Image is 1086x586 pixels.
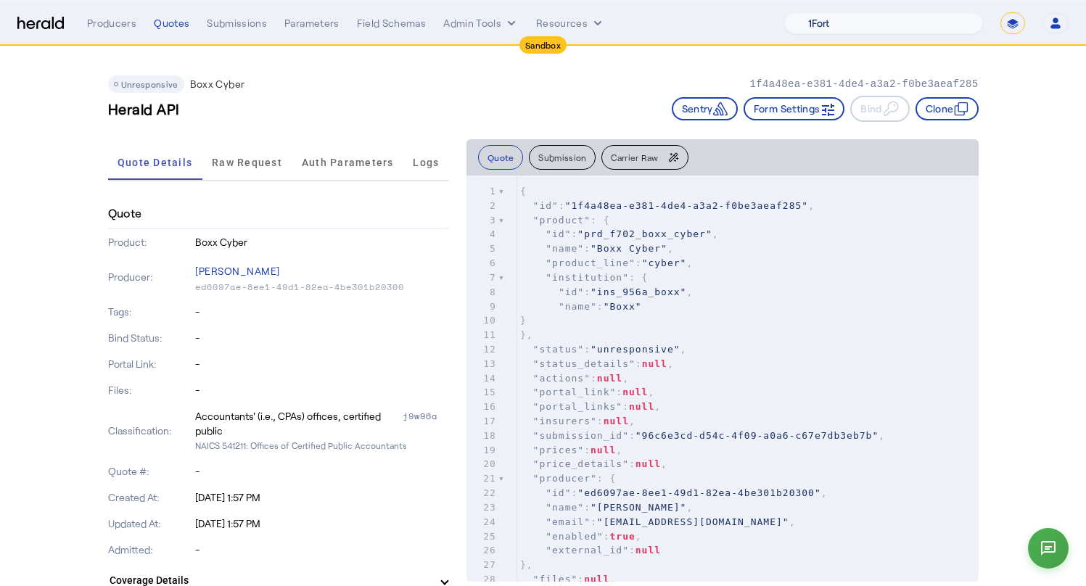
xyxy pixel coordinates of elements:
span: : , [520,445,622,455]
p: Files: [108,383,193,397]
p: - [195,357,449,371]
div: Sandbox [519,36,567,54]
div: 8 [466,285,498,300]
span: : , [520,430,885,441]
span: "producer" [533,473,597,484]
span: "product" [533,215,591,226]
div: 11 [466,328,498,342]
span: "cyber" [642,257,687,268]
div: 5 [466,242,498,256]
span: : , [520,458,667,469]
herald-code-block: quote [466,176,979,582]
p: Updated At: [108,516,193,531]
span: Auth Parameters [302,157,394,168]
div: 6 [466,256,498,271]
p: [PERSON_NAME] [195,261,449,281]
p: Quote #: [108,464,193,479]
span: "ed6097ae-8ee1-49d1-82ea-4be301b20300" [577,487,820,498]
span: { [520,186,527,197]
span: null [604,416,629,426]
button: Sentry [672,97,738,120]
span: "files" [533,574,578,585]
button: Submission [529,145,596,170]
p: Product: [108,235,193,249]
span: null [584,574,609,585]
div: 2 [466,199,498,213]
span: "[PERSON_NAME]" [591,502,686,513]
span: "Boxx Cyber" [591,243,667,254]
span: null [629,401,654,412]
h3: Herald API [108,99,180,119]
p: NAICS 541211: Offices of Certified Public Accountants [195,438,449,453]
span: "id" [533,200,559,211]
p: - [195,542,449,557]
div: 4 [466,227,498,242]
span: "submission_id" [533,430,629,441]
span: "unresponsive" [591,344,680,355]
div: Producers [87,16,136,30]
button: Carrier Raw [601,145,688,170]
div: 20 [466,457,498,471]
span: } [520,315,527,326]
span: }, [520,329,533,340]
span: Unresponsive [121,79,178,89]
span: "price_details" [533,458,629,469]
img: Herald Logo [17,17,64,30]
span: : , [520,416,635,426]
div: 19 [466,443,498,458]
p: Tags: [108,305,193,319]
div: 21 [466,471,498,486]
span: "email" [546,516,591,527]
span: "status" [533,344,585,355]
p: Classification: [108,424,193,438]
div: 22 [466,486,498,500]
div: 27 [466,558,498,572]
button: Quote [478,145,524,170]
h4: Quote [108,205,142,222]
span: "portal_link" [533,387,617,397]
div: 12 [466,342,498,357]
span: : , [520,243,674,254]
div: 17 [466,414,498,429]
span: null [642,358,667,369]
span: "prd_f702_boxx_cyber" [577,228,712,239]
span: : , [520,257,693,268]
div: 24 [466,515,498,529]
span: Carrier Raw [611,153,658,162]
p: [DATE] 1:57 PM [195,490,449,505]
span: : , [520,387,654,397]
span: "[EMAIL_ADDRESS][DOMAIN_NAME]" [597,516,789,527]
span: null [635,545,661,556]
span: true [610,531,635,542]
span: null [622,387,648,397]
span: : , [520,286,693,297]
span: : , [520,228,719,239]
p: Portal Link: [108,357,193,371]
span: : , [520,516,796,527]
p: - [195,464,449,479]
button: Form Settings [744,97,845,120]
span: : , [520,574,617,585]
span: "insurers" [533,416,597,426]
div: Submissions [207,16,267,30]
span: "1f4a48ea-e381-4de4-a3a2-f0be3aeaf285" [565,200,808,211]
span: : , [520,487,828,498]
div: 10 [466,313,498,328]
span: "status_details" [533,358,635,369]
span: null [597,373,622,384]
span: "name" [546,502,584,513]
span: "ins_956a_boxx" [591,286,686,297]
span: : , [520,200,815,211]
div: Accountants' (i.e., CPAs) offices, certified public [195,409,400,438]
p: - [195,331,449,345]
p: [DATE] 1:57 PM [195,516,449,531]
span: "actions" [533,373,591,384]
p: Admitted: [108,542,193,557]
p: Boxx Cyber [195,235,449,249]
button: Clone [916,97,979,120]
button: Bind [850,96,909,122]
span: null [591,445,616,455]
span: Quote Details [118,157,192,168]
span: : { [520,272,649,283]
div: Parameters [284,16,340,30]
